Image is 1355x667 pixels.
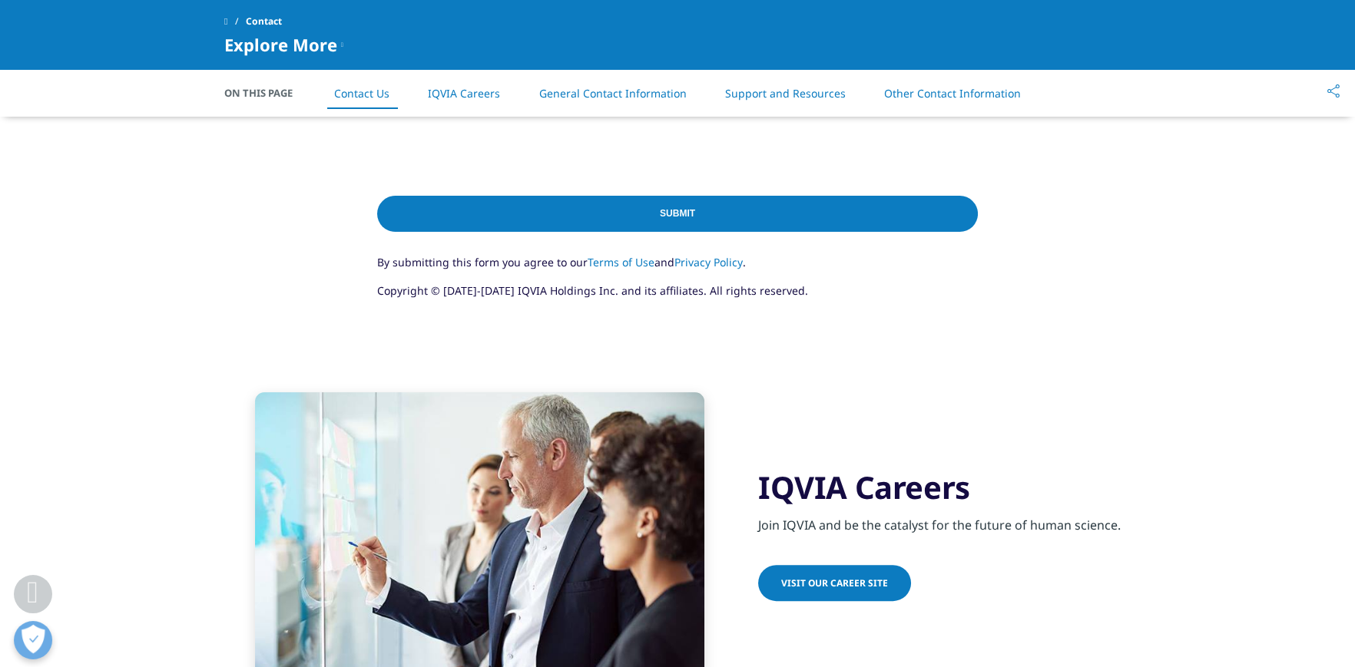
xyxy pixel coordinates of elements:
[224,35,337,54] span: Explore More
[246,8,282,35] span: Contact
[377,104,611,164] iframe: reCAPTCHA
[674,255,743,269] a: Privacy Policy
[428,86,500,101] a: IQVIA Careers
[781,576,888,589] span: Visit our Career Site
[588,255,654,269] a: Terms of Use
[377,254,978,282] p: By submitting this form you agree to our and .
[725,86,846,101] a: Support and Resources
[14,621,52,659] button: Open Preferences
[334,86,389,101] a: Contact Us
[758,468,1131,507] h3: IQVIA Careers
[884,86,1021,101] a: Other Contact Information
[758,507,1131,534] div: Join IQVIA and be the catalyst for the future of human science.
[377,282,978,311] p: Copyright © [DATE]-[DATE] IQVIA Holdings Inc. and its affiliates. All rights reserved.
[538,86,686,101] a: General Contact Information
[224,85,309,101] span: On This Page
[377,196,978,232] input: Submit
[758,565,911,601] a: Visit our Career Site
